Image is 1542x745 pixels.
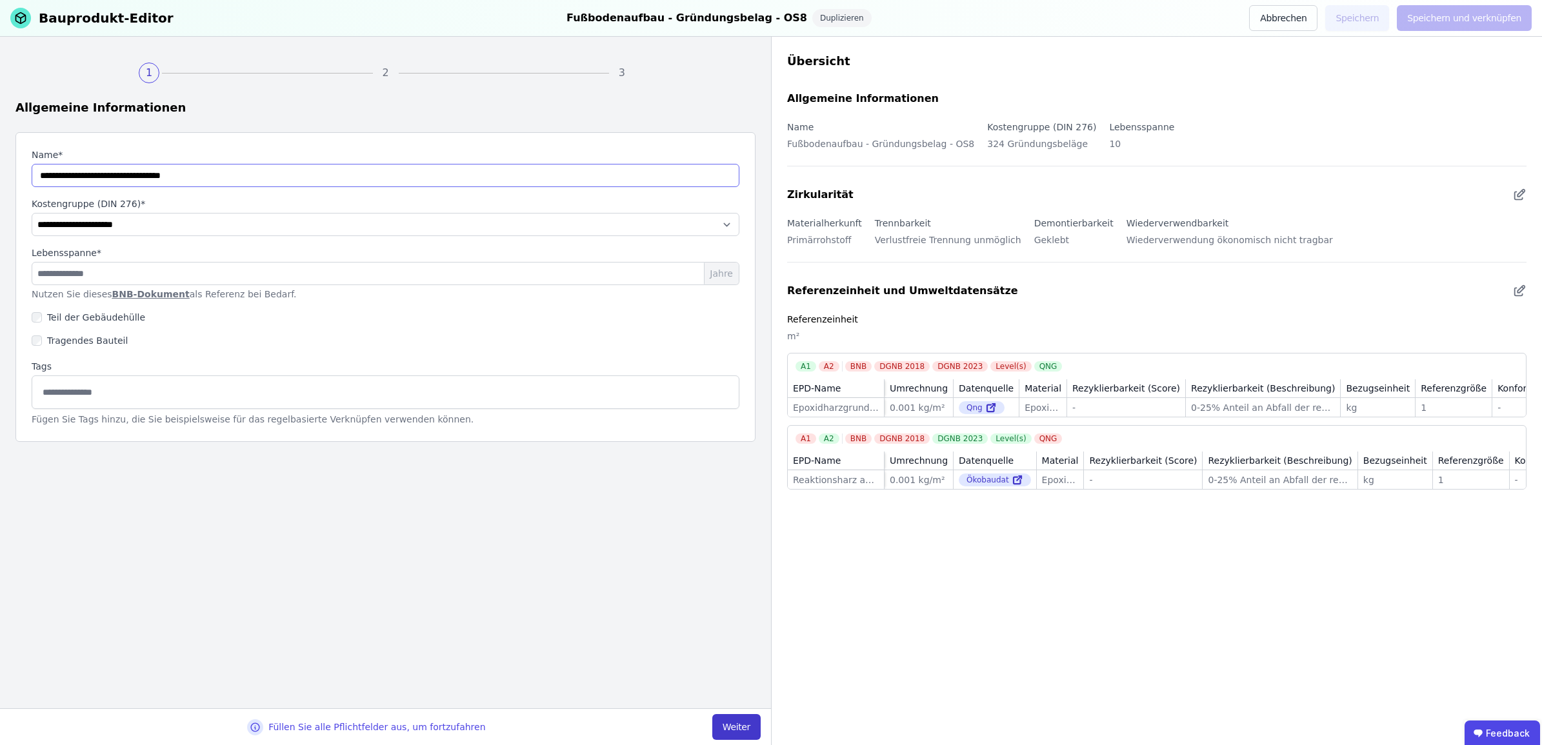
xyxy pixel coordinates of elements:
[1072,382,1180,395] div: Rezyklierbarkeit (Score)
[874,361,930,372] div: DGNB 2018
[32,246,101,259] label: Lebensspanne*
[845,361,872,372] div: BNB
[1042,454,1079,467] div: Material
[375,63,396,83] div: 2
[32,148,739,161] label: Name*
[1249,5,1317,31] button: Abbrechen
[819,361,839,372] div: A2
[32,288,739,301] p: Nutzen Sie dieses als Referenz bei Bedarf.
[819,433,839,444] div: A2
[1109,135,1174,161] div: 10
[959,401,1005,414] div: Qng
[787,283,1018,299] div: Referenzeinheit und Umweltdatensätze
[1421,401,1487,414] div: 1
[1363,473,1427,486] div: kg
[990,433,1031,444] div: Level(s)
[1208,454,1352,467] div: Rezyklierbarkeit (Beschreibung)
[704,263,739,284] span: Jahre
[787,327,1527,353] div: m²
[42,311,145,324] label: Teil der Gebäudehülle
[1421,382,1487,395] div: Referenzgröße
[1191,382,1335,395] div: Rezyklierbarkeit (Beschreibung)
[1126,231,1333,257] div: Wiederverwendung ökonomisch nicht tragbar
[1438,454,1504,467] div: Referenzgröße
[1034,231,1114,257] div: Geklebt
[39,9,174,27] div: Bauprodukt-Editor
[612,63,632,83] div: 3
[890,382,948,395] div: Umrechnung
[812,9,872,27] div: Duplizieren
[845,433,872,444] div: BNB
[890,454,948,467] div: Umrechnung
[793,454,841,467] div: EPD-Name
[987,135,1096,161] div: 324 Gründungsbeläge
[1034,218,1114,228] label: Demontierbarkeit
[1397,5,1532,31] button: Speichern und verknüpfen
[712,714,761,740] button: Weiter
[787,91,939,106] div: Allgemeine Informationen
[1208,473,1352,486] div: 0-25% Anteil an Abfall der recycled wird
[959,473,1031,486] div: Ökobaudat
[987,122,1096,132] label: Kostengruppe (DIN 276)
[787,52,1527,70] div: Übersicht
[793,382,841,395] div: EPD-Name
[1363,454,1427,467] div: Bezugseinheit
[1126,218,1229,228] label: Wiederverwendbarkeit
[1025,401,1061,414] div: Epoxidharz
[1034,361,1063,372] div: QNG
[1346,382,1410,395] div: Bezugseinheit
[793,473,879,486] div: Reaktionsharz auf Epoxidharzbasis, gefüllt
[787,231,862,257] div: Primärrohstoff
[787,218,862,228] label: Materialherkunft
[959,454,1014,467] div: Datenquelle
[1346,401,1410,414] div: kg
[32,197,739,210] label: audits.requiredField
[890,473,948,486] div: 0.001 kg/m²
[787,135,974,161] div: Fußbodenaufbau - Gründungsbelag - OS8
[32,413,739,426] div: Fügen Sie Tags hinzu, die Sie beispielsweise für das regelbasierte Verknüpfen verwenden können.
[890,401,948,414] div: 0.001 kg/m²
[793,401,879,414] div: Epoxidharzgrundierung
[990,361,1031,372] div: Level(s)
[1191,401,1335,414] div: 0-25% Anteil an Abfall der recycled wird
[1089,473,1197,486] div: -
[874,433,930,444] div: DGNB 2018
[959,382,1014,395] div: Datenquelle
[1325,5,1389,31] button: Speichern
[566,9,807,27] div: Fußbodenaufbau - Gründungsbelag - OS8
[32,360,739,373] label: Tags
[875,231,1021,257] div: Verlustfreie Trennung unmöglich
[796,361,816,372] div: A1
[796,433,816,444] div: A1
[875,218,931,228] label: Trennbarkeit
[787,314,858,324] label: Referenzeinheit
[1042,473,1079,486] div: Epoxidharz
[932,361,988,372] div: DGNB 2023
[787,122,814,132] label: Name
[15,99,756,117] div: Allgemeine Informationen
[1089,454,1197,467] div: Rezyklierbarkeit (Score)
[1438,473,1504,486] div: 1
[1072,401,1180,414] div: -
[932,433,988,444] div: DGNB 2023
[112,289,190,299] a: BNB-Dokument
[42,334,128,347] label: Tragendes Bauteil
[1109,122,1174,132] label: Lebensspanne
[1034,433,1063,444] div: QNG
[139,63,159,83] div: 1
[1025,382,1061,395] div: Material
[268,720,485,733] div: Füllen Sie alle Pflichtfelder aus, um fortzufahren
[787,187,854,203] div: Zirkularität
